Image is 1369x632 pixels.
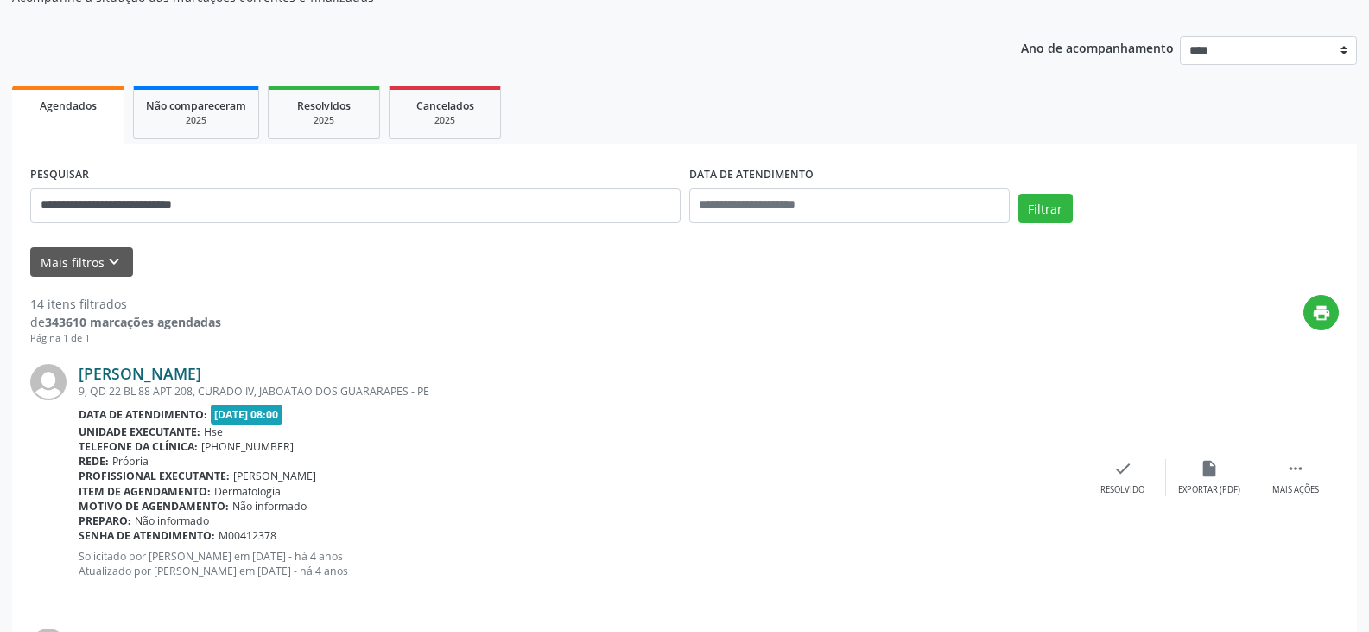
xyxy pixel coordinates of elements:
[105,252,124,271] i: keyboard_arrow_down
[79,484,211,499] b: Item de agendamento:
[79,364,201,383] a: [PERSON_NAME]
[1286,459,1305,478] i: 
[30,331,221,346] div: Página 1 de 1
[1113,459,1132,478] i: check
[79,384,1080,399] div: 9, QD 22 BL 88 APT 208, CURADO IV, JABOATAO DOS GUARARAPES - PE
[112,454,149,469] span: Própria
[232,499,307,514] span: Não informado
[79,514,131,528] b: Preparo:
[79,528,215,543] b: Senha de atendimento:
[79,439,198,454] b: Telefone da clínica:
[416,99,474,113] span: Cancelados
[79,407,207,422] b: Data de atendimento:
[1200,459,1219,478] i: insert_drive_file
[1303,295,1339,330] button: print
[1100,484,1144,496] div: Resolvido
[214,484,281,499] span: Dermatologia
[402,114,488,127] div: 2025
[30,162,89,188] label: PESQUISAR
[79,454,109,469] b: Rede:
[689,162,814,188] label: DATA DE ATENDIMENTO
[40,99,97,113] span: Agendados
[146,99,246,113] span: Não compareceram
[219,528,276,543] span: M00412378
[297,99,351,113] span: Resolvidos
[79,425,200,439] b: Unidade executante:
[30,313,221,331] div: de
[30,247,133,278] button: Mais filtroskeyboard_arrow_down
[79,469,230,483] b: Profissional executante:
[211,405,283,425] span: [DATE] 08:00
[1272,484,1319,496] div: Mais ações
[201,439,294,454] span: [PHONE_NUMBER]
[79,549,1080,578] p: Solicitado por [PERSON_NAME] em [DATE] - há 4 anos Atualizado por [PERSON_NAME] em [DATE] - há 4 ...
[204,425,223,439] span: Hse
[1018,194,1073,223] button: Filtrar
[281,114,367,127] div: 2025
[135,514,209,528] span: Não informado
[146,114,246,127] div: 2025
[1021,36,1174,58] p: Ano de acompanhamento
[30,364,67,400] img: img
[45,314,221,330] strong: 343610 marcações agendadas
[1312,303,1331,322] i: print
[1178,484,1240,496] div: Exportar (PDF)
[79,499,229,514] b: Motivo de agendamento:
[233,469,316,483] span: [PERSON_NAME]
[30,295,221,313] div: 14 itens filtrados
